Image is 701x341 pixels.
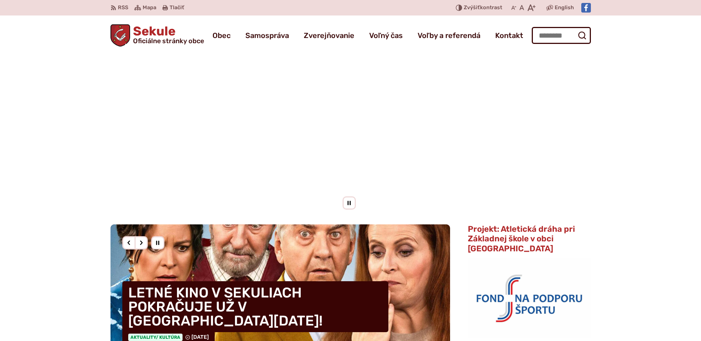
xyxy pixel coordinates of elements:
span: Zvýšiť [464,4,480,11]
span: Mapa [143,3,156,12]
a: Zverejňovanie [304,25,354,46]
span: English [555,3,574,12]
img: logo_fnps.png [468,258,591,337]
a: Obec [212,25,231,46]
span: Oficiálne stránky obce [133,38,204,44]
div: Pozastaviť pohyb slajdera [151,236,164,249]
img: Prejsť na domovskú stránku [110,24,130,46]
a: English [553,3,575,12]
h1: Sekule [130,25,204,44]
a: Logo Sekule, prejsť na domovskú stránku. [110,24,204,46]
span: Projekt: Atletická dráha pri Základnej škole v obci [GEOGRAPHIC_DATA] [468,224,575,254]
span: RSS [118,3,128,12]
a: Samospráva [245,25,289,46]
img: Prejsť na Facebook stránku [581,3,591,13]
span: kontrast [464,5,502,11]
a: Kontakt [495,25,523,46]
div: Pozastaviť pohyb slajdera [343,196,356,210]
a: Voľby a referendá [418,25,480,46]
a: Voľný čas [369,25,403,46]
span: Tlačiť [170,5,184,11]
h4: LETNÉ KINO V SEKULIACH POKRAČUJE UŽ V [GEOGRAPHIC_DATA][DATE]! [122,281,388,332]
span: / Kultúra [156,335,180,340]
span: [DATE] [191,334,209,340]
span: Aktuality [128,334,183,341]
